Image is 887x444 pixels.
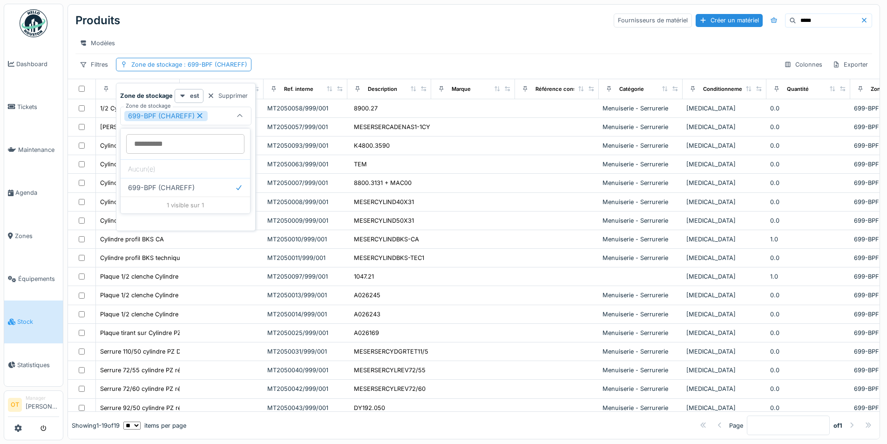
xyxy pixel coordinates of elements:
[354,198,414,206] div: MESERCYLIND40X31
[100,384,203,393] div: Serrure 72/60 cylindre PZ réservible
[770,235,846,244] div: 1.0
[100,310,187,319] div: Plaque 1/2 clenche Cylindre 72
[190,91,199,100] strong: est
[284,85,313,93] div: Ref. interne
[603,216,679,225] div: Menuiserie - Serrurerie
[8,398,22,412] li: OT
[123,421,186,430] div: items per page
[120,91,173,100] strong: Zone de stockage
[100,178,170,187] div: Cylindre profil BKS 31/31
[100,253,188,262] div: Cylindre profil BKS technique 1
[686,160,763,169] div: [MEDICAL_DATA]
[203,89,251,102] div: Supprimer
[686,178,763,187] div: [MEDICAL_DATA]
[603,198,679,206] div: Menuiserie - Serrurerie
[100,272,189,281] div: Plaque 1/2 clenche Cylindre 110
[267,347,344,356] div: MT2050031/999/001
[121,159,250,178] div: Aucun(e)
[354,123,430,131] div: MESERSERCADENAS1-1CY
[267,178,344,187] div: MT2050007/999/001
[452,85,471,93] div: Marque
[770,272,846,281] div: 1.0
[267,366,344,375] div: MT2050040/999/001
[17,317,59,326] span: Stock
[267,216,344,225] div: MT2050009/999/001
[354,291,380,300] div: A026245
[770,198,846,206] div: 0.0
[787,85,809,93] div: Quantité
[354,235,419,244] div: MESERCYLINDBKS-CA
[267,291,344,300] div: MT2050013/999/001
[686,328,763,337] div: [MEDICAL_DATA]
[603,366,679,375] div: Menuiserie - Serrurerie
[686,123,763,131] div: [MEDICAL_DATA]
[124,102,173,110] label: Zone de stockage
[354,384,426,393] div: MESERSERCYLREV72/60
[171,125,251,138] div: Ajouter une condition
[686,216,763,225] div: [MEDICAL_DATA]
[354,178,412,187] div: 8800.3131 + MAC00
[267,403,344,412] div: MT2050043/999/001
[770,253,846,262] div: 0.0
[121,178,250,197] div: 699-BPF (CHAREFF)
[100,123,185,131] div: [PERSON_NAME] 1/2 Cylindre
[100,347,222,356] div: Serrure 110/50 cylindre PZ D grande tétière
[770,310,846,319] div: 0.0
[703,85,747,93] div: Conditionnement
[833,421,842,430] strong: of 1
[18,145,59,154] span: Maintenance
[603,384,679,393] div: Menuiserie - Serrurerie
[72,421,120,430] div: Showing 1 - 19 of 19
[603,178,679,187] div: Menuiserie - Serrurerie
[770,403,846,412] div: 0.0
[267,384,344,393] div: MT2050042/999/001
[686,141,763,150] div: [MEDICAL_DATA]
[16,60,59,68] span: Dashboard
[354,272,374,281] div: 1047.21
[354,328,379,337] div: A026169
[354,141,390,150] div: K4800.3590
[770,291,846,300] div: 0.0
[267,253,344,262] div: MT2050011/999/001
[17,361,59,369] span: Statistiques
[18,274,59,283] span: Équipements
[603,253,679,262] div: Menuiserie - Serrurerie
[100,104,144,113] div: 1/2 Cylindre CA
[131,60,247,69] div: Zone de stockage
[100,291,189,300] div: Plaque 1/2 clenche Cylindre 110
[26,395,59,402] div: Manager
[603,104,679,113] div: Menuiserie - Serrurerie
[614,14,692,27] div: Fournisseurs de matériel
[267,272,344,281] div: MT2050097/999/001
[354,347,428,356] div: MESERSERCYDGRTET11/5
[15,232,59,240] span: Zones
[686,310,763,319] div: [MEDICAL_DATA]
[603,123,679,131] div: Menuiserie - Serrurerie
[75,8,120,33] div: Produits
[770,160,846,169] div: 0.0
[686,253,763,262] div: [MEDICAL_DATA]
[267,328,344,337] div: MT2050025/999/001
[770,178,846,187] div: 0.0
[354,310,380,319] div: A026243
[354,403,385,412] div: DY192.050
[100,403,203,412] div: Serrure 92/50 cylindre PZ réversible
[603,347,679,356] div: Menuiserie - Serrurerie
[696,14,763,27] div: Créer un matériel
[686,198,763,206] div: [MEDICAL_DATA]
[770,366,846,375] div: 0.0
[182,61,247,68] span: : 699-BPF (CHAREFF)
[100,235,164,244] div: Cylindre profil BKS CA
[354,104,378,113] div: 8900.27
[121,197,250,213] div: 1 visible sur 1
[368,85,397,93] div: Description
[100,328,212,337] div: Plaque tirant sur Cylindre PZ F1 72 mm.
[603,328,679,337] div: Menuiserie - Serrurerie
[267,235,344,244] div: MT2050010/999/001
[535,85,596,93] div: Référence constructeur
[603,403,679,412] div: Menuiserie - Serrurerie
[267,123,344,131] div: MT2050057/999/001
[828,58,872,71] div: Exporter
[100,160,199,169] div: Cylindre CES 31/31 TEM FGBI 3513
[686,347,763,356] div: [MEDICAL_DATA]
